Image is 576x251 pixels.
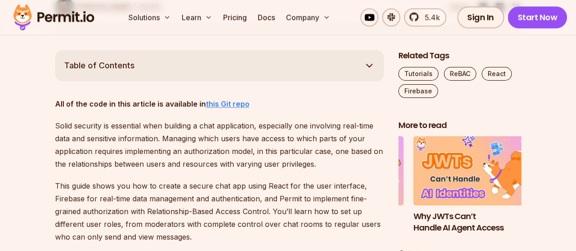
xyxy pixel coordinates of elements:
[206,99,250,108] a: this Git repo
[419,12,440,23] span: 5.4k
[55,179,384,243] p: This guide shows you how to create a secure chat app using React for the user interface, Firebase...
[254,8,279,26] a: Docs
[219,8,250,26] a: Pricing
[55,119,384,170] p: Solid security is essential when building a chat application, especially one involving real-time ...
[413,136,536,245] li: 1 of 3
[508,6,567,28] a: Start Now
[413,211,536,234] h3: Why JWTs Can’t Handle AI Agent Access
[457,6,504,28] a: Sign In
[55,50,384,81] button: Table of Contents
[125,8,174,26] button: Solutions
[398,120,521,131] h2: More to read
[398,84,438,98] a: Firebase
[281,211,404,245] h3: Policy-Based Access Control (PBAC) Isn’t as Great as You Think
[282,8,334,26] button: Company
[9,2,98,33] img: Permit logo
[413,136,536,245] a: Why JWTs Can’t Handle AI Agent AccessWhy JWTs Can’t Handle AI Agent Access
[482,67,512,81] a: React
[398,50,521,61] h2: Related Tags
[281,136,404,245] li: 3 of 3
[55,99,206,108] strong: All of the code in this article is available in
[398,67,438,81] a: Tutorials
[64,59,135,72] span: Table of Contents
[444,67,476,81] a: ReBAC
[178,8,216,26] button: Learn
[404,8,446,26] a: 5.4k
[413,136,536,205] img: Why JWTs Can’t Handle AI Agent Access
[281,136,404,205] img: Policy-Based Access Control (PBAC) Isn’t as Great as You Think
